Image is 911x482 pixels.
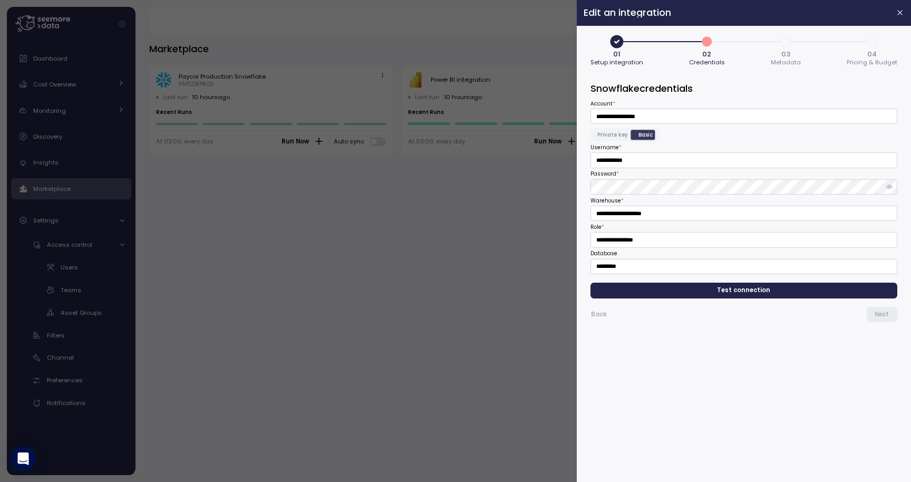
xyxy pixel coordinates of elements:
span: Setup integration [590,60,643,65]
button: 202Credentials [689,33,725,68]
button: 303Metadata [771,33,801,68]
button: 404Pricing & Budget [847,33,897,68]
span: 3 [777,33,795,51]
span: 01 [613,51,621,57]
span: 03 [781,51,790,57]
span: Basic [638,131,653,139]
span: 2 [698,33,716,51]
button: Test connection [590,283,897,298]
span: Credentials [689,60,725,65]
span: Metadata [771,60,801,65]
h2: Edit an integration [584,8,887,17]
button: Next [867,307,897,322]
div: Open Intercom Messenger [11,446,36,471]
button: 01Setup integration [590,33,643,68]
span: 04 [867,51,877,57]
h3: Snowflake credentials [590,82,897,95]
span: Pricing & Budget [847,60,897,65]
span: Back [591,307,607,322]
button: Back [590,307,607,322]
span: 4 [863,33,881,51]
span: Test connection [718,283,771,297]
span: Next [875,307,889,322]
span: 02 [703,51,712,57]
span: Private key [597,131,628,139]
